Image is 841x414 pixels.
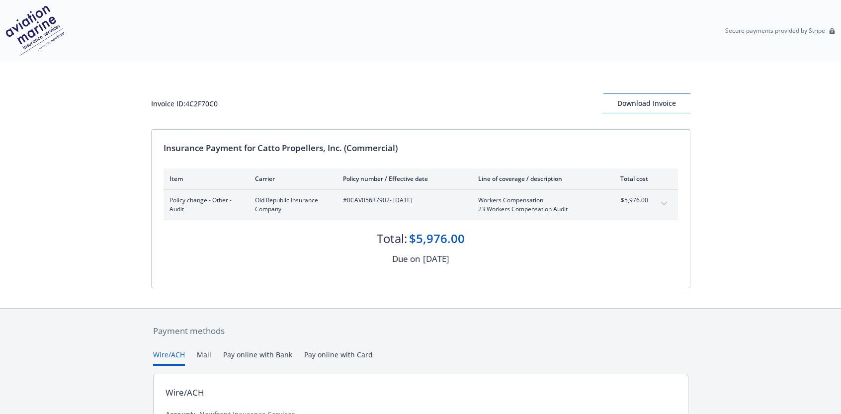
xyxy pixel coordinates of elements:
[153,325,688,337] div: Payment methods
[169,196,239,214] span: Policy change - Other - Audit
[611,174,648,183] div: Total cost
[603,93,690,113] button: Download Invoice
[478,205,595,214] span: 23 Workers Compensation Audit
[169,174,239,183] div: Item
[392,252,420,265] div: Due on
[151,98,218,109] div: Invoice ID: 4C2F70C0
[611,196,648,205] span: $5,976.00
[153,349,185,366] button: Wire/ACH
[255,196,327,214] span: Old Republic Insurance Company
[377,230,407,247] div: Total:
[197,349,211,366] button: Mail
[164,190,678,220] div: Policy change - Other - AuditOld Republic Insurance Company#0CAV05637902- [DATE]Workers Compensat...
[478,196,595,214] span: Workers Compensation23 Workers Compensation Audit
[343,174,462,183] div: Policy number / Effective date
[223,349,292,366] button: Pay online with Bank
[343,196,462,205] span: #0CAV05637902 - [DATE]
[656,196,672,212] button: expand content
[478,174,595,183] div: Line of coverage / description
[166,386,204,399] div: Wire/ACH
[304,349,373,366] button: Pay online with Card
[423,252,449,265] div: [DATE]
[409,230,465,247] div: $5,976.00
[603,94,690,113] div: Download Invoice
[478,196,595,205] span: Workers Compensation
[255,174,327,183] div: Carrier
[725,26,825,35] p: Secure payments provided by Stripe
[164,142,678,155] div: Insurance Payment for Catto Propellers, Inc. (Commercial)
